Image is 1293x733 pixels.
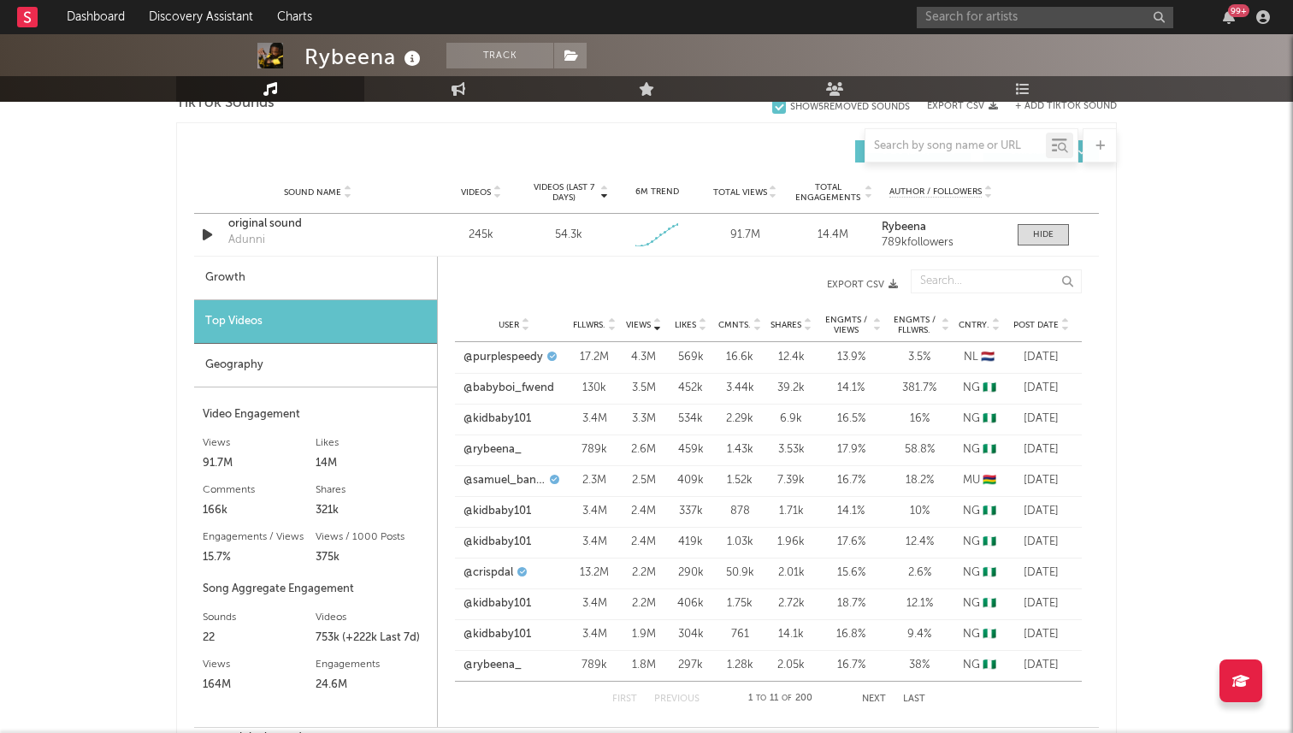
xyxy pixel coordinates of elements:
div: Rybeena [304,43,425,71]
span: 🇳🇬 [983,505,996,517]
div: 58.8 % [889,441,949,458]
div: 24.6M [316,675,428,695]
a: @crispdal [463,565,513,582]
div: 14.1k [770,626,812,643]
a: @samuel_banks21 [463,472,546,489]
span: Total Engagements [794,182,863,203]
button: Last [903,695,925,704]
div: Views / 1000 Posts [316,527,428,547]
span: Fllwrs. [573,320,605,330]
div: 409k [671,472,710,489]
a: Rybeena [882,222,1001,233]
span: Author / Followers [889,186,982,198]
div: 2.5M [624,472,663,489]
a: @kidbaby101 [463,503,531,520]
button: Export CSV [472,280,898,290]
div: 6M Trend [617,186,697,198]
div: 3.5M [624,380,663,397]
div: 130k [573,380,616,397]
div: 17.9 % [821,441,881,458]
button: + Add TikTok Sound [998,102,1117,111]
div: 14M [316,453,428,474]
div: 91.7M [706,227,785,244]
span: TikTok Sounds [176,93,275,114]
button: 99+ [1223,10,1235,24]
div: [DATE] [1009,349,1073,366]
div: 1.52k [718,472,761,489]
input: Search by song name or URL [865,139,1046,153]
span: User [499,320,519,330]
div: 2.05k [770,657,812,674]
div: 12.4 % [889,534,949,551]
a: @kidbaby101 [463,595,531,612]
div: 337k [671,503,710,520]
div: Geography [194,344,437,387]
span: Likes [675,320,696,330]
a: original sound [228,216,407,233]
div: NG [958,565,1001,582]
input: Search for artists [917,7,1173,28]
span: 🇳🇬 [983,536,996,547]
div: 789k [573,657,616,674]
span: to [756,695,766,702]
div: 321k [316,500,428,521]
div: 2.2M [624,595,663,612]
span: 🇳🇬 [983,413,996,424]
div: NG [958,503,1001,520]
div: 2.3M [573,472,616,489]
div: 878 [718,503,761,520]
div: [DATE] [1009,411,1073,428]
span: 🇳🇬 [983,598,996,609]
span: Videos [461,187,491,198]
input: Search... [911,269,1082,293]
div: Likes [316,433,428,453]
div: 10 % [889,503,949,520]
div: 14.4M [794,227,873,244]
div: 14.1 % [821,380,881,397]
button: Previous [654,695,700,704]
span: 🇳🇬 [983,567,996,578]
button: Next [862,695,886,704]
div: 1.8M [624,657,663,674]
div: 99 + [1228,4,1249,17]
div: Growth [194,257,437,300]
button: First [612,695,637,704]
div: Song Aggregate Engagement [203,579,428,600]
div: 2.2M [624,565,663,582]
a: @rybeena_ [463,441,522,458]
div: 245k [441,227,521,244]
div: Comments [203,480,316,500]
div: 14.1 % [821,503,881,520]
div: 2.72k [770,595,812,612]
div: 15.7% [203,547,316,568]
div: Sounds [203,607,316,628]
span: Videos (last 7 days) [529,182,599,203]
div: Views [203,433,316,453]
div: 6.9k [770,411,812,428]
span: Engmts / Views [821,315,871,335]
a: @kidbaby101 [463,534,531,551]
div: 3.3M [624,411,663,428]
span: 🇳🇬 [983,659,996,671]
div: 1.75k [718,595,761,612]
div: 16.8 % [821,626,881,643]
div: 16.7 % [821,657,881,674]
div: 761 [718,626,761,643]
div: 1 11 200 [734,689,828,709]
div: 50.9k [718,565,761,582]
div: 297k [671,657,710,674]
span: 🇳🇬 [983,444,996,455]
div: Adunni [228,232,265,249]
strong: Rybeena [882,222,926,233]
div: NG [958,441,1001,458]
div: 304k [671,626,710,643]
div: 2.29k [718,411,761,428]
div: 16.5 % [821,411,881,428]
span: Post Date [1013,320,1059,330]
div: 1.28k [718,657,761,674]
div: 39.2k [770,380,812,397]
div: 3.4M [573,411,616,428]
button: Track [446,43,553,68]
div: 2.6 % [889,565,949,582]
div: 17.6 % [821,534,881,551]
